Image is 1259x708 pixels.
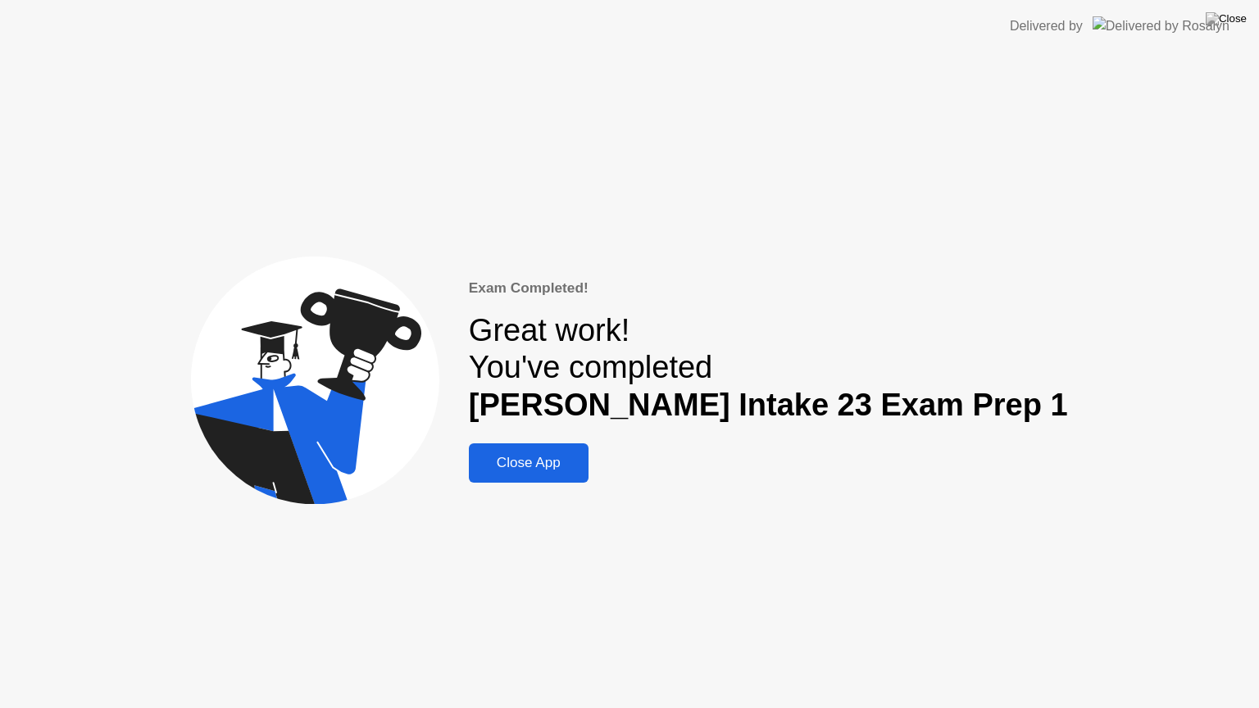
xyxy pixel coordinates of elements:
div: Great work! You've completed [469,312,1068,424]
div: Close App [474,455,584,471]
img: Close [1206,12,1247,25]
div: Exam Completed! [469,278,1068,299]
b: [PERSON_NAME] Intake 23 Exam Prep 1 [469,388,1068,422]
button: Close App [469,443,589,483]
img: Delivered by Rosalyn [1093,16,1229,35]
div: Delivered by [1010,16,1083,36]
